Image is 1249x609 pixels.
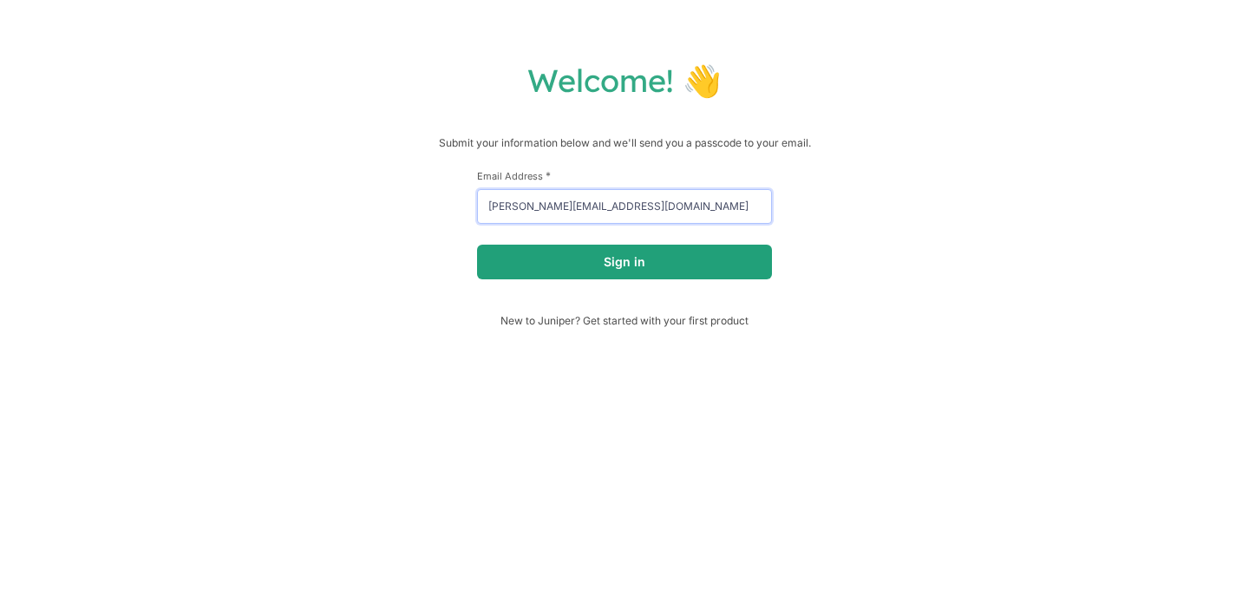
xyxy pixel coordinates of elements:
input: email@example.com [477,189,772,224]
label: Email Address [477,169,772,182]
button: Sign in [477,245,772,279]
span: This field is required. [546,169,551,182]
p: Submit your information below and we'll send you a passcode to your email. [17,134,1232,152]
span: New to Juniper? Get started with your first product [477,314,772,327]
h1: Welcome! 👋 [17,61,1232,100]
